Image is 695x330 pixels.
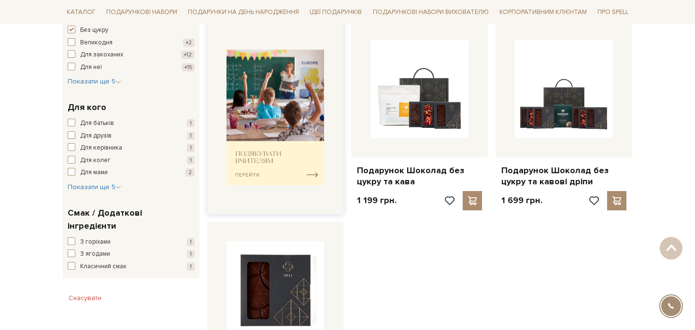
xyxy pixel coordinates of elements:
[306,5,366,20] a: Ідеї подарунків
[68,143,195,153] button: Для керівника 1
[187,132,195,140] span: 1
[181,51,195,59] span: +12
[183,39,195,47] span: +2
[63,5,99,20] a: Каталог
[80,50,123,60] span: Для закоханих
[187,156,195,165] span: 1
[80,143,122,153] span: Для керівника
[68,101,106,114] span: Для кого
[68,131,195,141] button: Для друзів 1
[80,156,111,165] span: Для колег
[68,237,195,247] button: З горіхами 1
[68,26,195,35] button: Без цукру
[80,38,113,48] span: Великодня
[68,63,195,72] button: Для неї +15
[68,156,195,165] button: Для колег 1
[80,119,114,128] span: Для батьків
[80,237,111,247] span: З горіхами
[187,119,195,127] span: 1
[182,63,195,71] span: +15
[68,119,195,128] button: Для батьків 1
[227,50,325,185] img: banner
[357,195,397,206] p: 1 199 грн.
[68,206,192,233] span: Смак / Додаткові інгредієнти
[80,26,108,35] span: Без цукру
[80,249,110,259] span: З ягодами
[496,4,591,20] a: Корпоративним клієнтам
[187,238,195,246] span: 1
[187,250,195,258] span: 1
[68,182,121,192] button: Показати ще 5
[80,168,108,178] span: Для мами
[594,5,632,20] a: Про Spell
[80,131,112,141] span: Для друзів
[63,290,107,306] button: Скасувати
[501,195,542,206] p: 1 699 грн.
[68,50,195,60] button: Для закоханих +12
[80,262,127,272] span: Класичний смак
[102,5,181,20] a: Подарункові набори
[68,168,195,178] button: Для мами 2
[80,63,102,72] span: Для неї
[185,168,195,177] span: 2
[68,77,121,86] button: Показати ще 5
[68,249,195,259] button: З ягодами 1
[357,165,482,188] a: Подарунок Шоколад без цукру та кава
[369,4,493,20] a: Подарункові набори вихователю
[68,77,121,85] span: Показати ще 5
[501,165,626,188] a: Подарунок Шоколад без цукру та кавові дріпи
[68,38,195,48] button: Великодня +2
[187,144,195,152] span: 1
[68,262,195,272] button: Класичний смак 1
[68,183,121,191] span: Показати ще 5
[184,5,303,20] a: Подарунки на День народження
[187,262,195,271] span: 1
